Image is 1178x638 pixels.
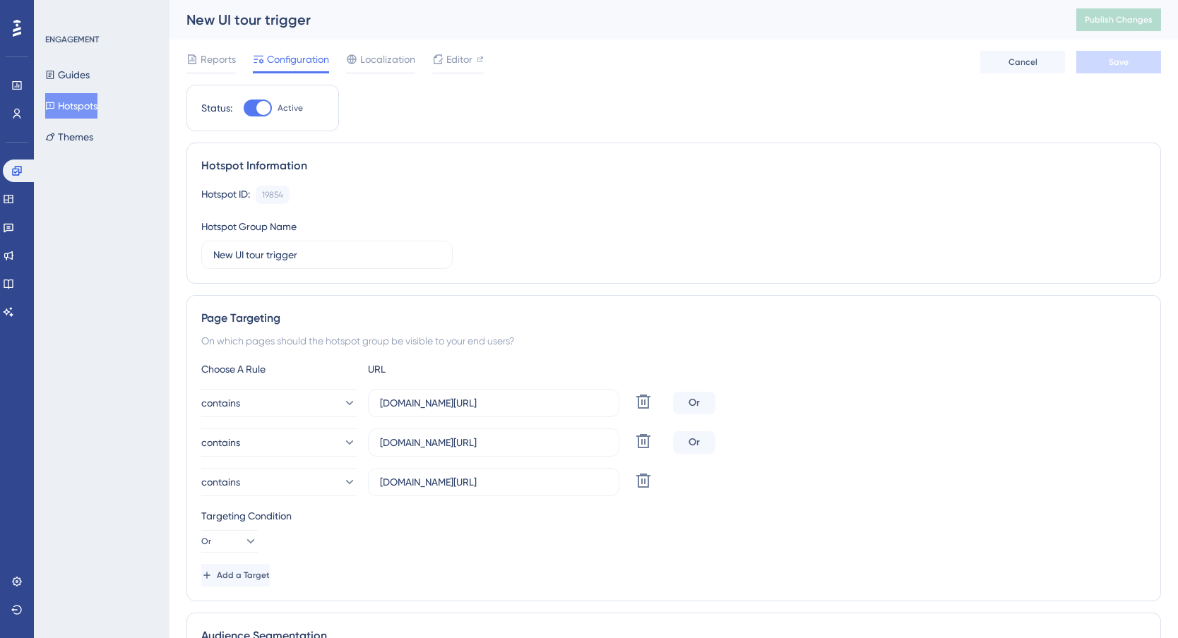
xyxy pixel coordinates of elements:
span: contains [201,474,240,490]
button: Or [201,530,258,553]
button: Hotspots [45,93,97,119]
span: Publish Changes [1085,14,1153,25]
div: Hotspot ID: [201,186,250,204]
div: 19854 [262,189,283,200]
input: yourwebsite.com/path [380,395,607,411]
button: contains [201,428,357,457]
span: contains [201,434,240,451]
div: Status: [201,100,232,116]
span: Configuration [267,51,329,68]
button: Cancel [980,51,1065,73]
button: Themes [45,124,93,150]
button: Add a Target [201,564,270,586]
div: Choose A Rule [201,361,357,378]
div: Targeting Condition [201,507,1146,524]
div: ENGAGEMENT [45,34,99,45]
button: contains [201,389,357,417]
span: Or [201,536,211,547]
input: yourwebsite.com/path [380,474,607,490]
span: Reports [201,51,236,68]
div: URL [368,361,523,378]
div: Or [673,431,715,454]
div: Hotspot Information [201,157,1146,174]
span: Add a Target [217,570,270,581]
input: Type your Hotspot Group Name here [213,247,441,263]
div: Or [673,392,715,414]
span: Active [278,102,303,114]
span: Localization [360,51,415,68]
button: Publish Changes [1076,8,1161,31]
button: contains [201,468,357,496]
div: On which pages should the hotspot group be visible to your end users? [201,332,1146,349]
button: Save [1076,51,1161,73]
input: yourwebsite.com/path [380,435,607,450]
button: Guides [45,62,90,88]
span: Cancel [1009,56,1037,68]
span: Save [1109,56,1129,68]
span: Editor [446,51,472,68]
div: Page Targeting [201,310,1146,327]
div: Hotspot Group Name [201,218,297,235]
div: New UI tour trigger [186,10,1041,30]
span: contains [201,395,240,411]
